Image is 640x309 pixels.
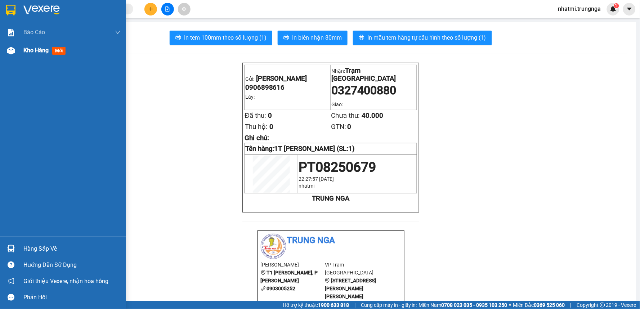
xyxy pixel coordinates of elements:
span: Hỗ trợ kỹ thuật: [283,301,349,309]
span: 1T [PERSON_NAME] (SL: [274,145,355,153]
span: Cung cấp máy in - giấy in: [361,301,417,309]
span: Gửi: [6,6,17,14]
button: plus [144,3,157,15]
button: aim [178,3,191,15]
img: warehouse-icon [7,245,15,252]
span: down [115,30,121,35]
div: Tên hàng: 1T [PERSON_NAME] ( : 1 ) [6,52,142,70]
b: [STREET_ADDRESS][PERSON_NAME][PERSON_NAME] [325,278,376,299]
span: environment [261,270,266,275]
span: Thu hộ: [245,123,268,131]
strong: 1900 633 818 [318,302,349,308]
span: Miền Bắc [513,301,565,309]
span: caret-down [626,6,633,12]
img: icon-new-feature [610,6,617,12]
span: In mẫu tem hàng tự cấu hình theo số lượng (1) [367,33,486,42]
span: In biên nhận 80mm [292,33,342,42]
b: T1 [PERSON_NAME], P [PERSON_NAME] [261,270,318,283]
span: copyright [600,303,605,308]
span: Trạm [GEOGRAPHIC_DATA] [331,67,396,82]
div: [PERSON_NAME] [6,6,64,22]
span: message [8,294,14,301]
div: Hướng dẫn sử dụng [23,260,121,270]
span: Giới thiệu Vexere, nhận hoa hồng [23,277,108,286]
span: 0 [269,123,273,131]
img: logo-vxr [6,5,15,15]
span: plus [148,6,153,12]
span: 1) [349,145,355,153]
img: warehouse-icon [7,47,15,54]
span: 0 [347,123,351,131]
strong: 0708 023 035 - 0935 103 250 [442,302,507,308]
p: Gửi: [245,75,330,82]
button: printerIn biên nhận 80mm [278,31,348,45]
strong: 0369 525 060 [534,302,565,308]
span: | [354,301,355,309]
span: Chưa thu: [331,112,360,120]
span: 40.000 [362,112,383,120]
span: Nhận: [69,7,86,14]
span: environment [325,278,330,283]
button: caret-down [623,3,636,15]
span: | [570,301,572,309]
button: file-add [161,3,174,15]
span: GTN: [331,123,346,131]
img: solution-icon [7,29,15,36]
span: In tem 100mm theo số lượng (1) [184,33,267,42]
li: VP Trạm [GEOGRAPHIC_DATA] [325,261,389,277]
span: 0906898616 [245,84,285,91]
span: printer [283,35,289,41]
div: 40.000 [68,38,143,48]
span: phone [261,286,266,291]
span: nhatmi.trungnga [552,4,607,13]
strong: TRUNG NGA [312,194,349,202]
span: printer [359,35,364,41]
span: Lấy: [245,94,255,100]
sup: 1 [614,3,619,8]
span: mới [52,47,66,55]
li: [PERSON_NAME] [261,261,325,269]
p: Nhận: [331,67,416,82]
span: file-add [165,6,170,12]
span: 22:27:57 [DATE] [299,176,334,182]
li: Trung Nga [261,234,401,247]
span: aim [182,6,187,12]
div: Hàng sắp về [23,243,121,254]
div: Phản hồi [23,292,121,303]
span: nhatmi [299,183,314,189]
img: logo.jpg [261,234,286,259]
span: Kho hàng [23,47,49,54]
button: printerIn mẫu tem hàng tự cấu hình theo số lượng (1) [353,31,492,45]
span: Miền Nam [419,301,507,309]
div: Trạm [GEOGRAPHIC_DATA] [69,6,142,23]
span: Đã thu: [245,112,266,120]
span: 0327400880 [331,84,396,97]
span: question-circle [8,261,14,268]
span: PT08250679 [299,159,376,175]
span: Chưa thu : [68,40,95,47]
span: Báo cáo [23,28,45,37]
span: notification [8,278,14,285]
span: [PERSON_NAME] [256,75,307,82]
span: 0 [268,112,272,120]
div: 0906898616 [6,22,64,32]
span: Ghi chú: [245,134,269,142]
span: Giao: [331,102,343,107]
div: 0327400880 [69,23,142,33]
button: printerIn tem 100mm theo số lượng (1) [170,31,272,45]
span: printer [175,35,181,41]
strong: Tên hàng: [245,145,355,153]
span: ⚪️ [509,304,511,306]
span: 1 [615,3,618,8]
b: 0903005252 [267,286,296,291]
